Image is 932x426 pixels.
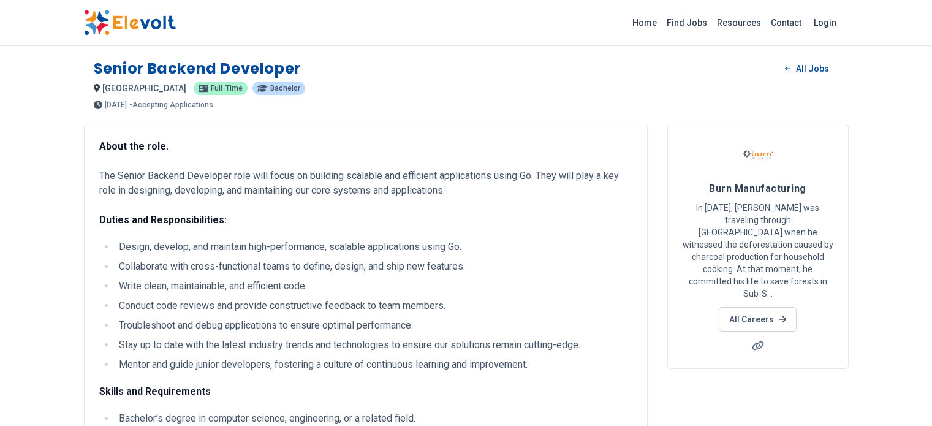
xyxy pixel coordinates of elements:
[129,101,213,108] p: - Accepting Applications
[712,13,766,32] a: Resources
[709,183,806,194] span: Burn Manufacturing
[115,318,632,333] li: Troubleshoot and debug applications to ensure optimal performance.
[84,10,176,36] img: Elevolt
[743,139,773,170] img: Burn Manufacturing
[115,357,632,372] li: Mentor and guide junior developers, fostering a culture of continuous learning and improvement.
[99,386,211,397] strong: Skills and Requirements
[115,259,632,274] li: Collaborate with cross-functional teams to define, design, and ship new features.
[94,59,301,78] h1: Senior Backend Developer
[115,338,632,352] li: Stay up to date with the latest industry trends and technologies to ensure our solutions remain c...
[719,307,797,332] a: All Careers
[806,10,844,35] a: Login
[766,13,806,32] a: Contact
[115,411,632,426] li: Bachelor’s degree in computer science, engineering, or a related field.
[99,214,227,226] strong: Duties and Responsibilities:
[115,240,632,254] li: Design, develop, and maintain high-performance, scalable applications using Go.
[211,85,243,92] span: Full-time
[662,13,712,32] a: Find Jobs
[115,279,632,294] li: Write clean, maintainable, and efficient code.
[115,299,632,313] li: Conduct code reviews and provide constructive feedback to team members.
[627,13,662,32] a: Home
[683,202,833,300] p: In [DATE], [PERSON_NAME] was traveling through [GEOGRAPHIC_DATA] when he witnessed the deforestat...
[775,59,838,78] a: All Jobs
[99,140,169,152] strong: About the role.
[270,85,300,92] span: Bachelor
[102,83,186,93] span: [GEOGRAPHIC_DATA]
[99,139,632,227] p: The Senior Backend Developer role will focus on building scalable and efficient applications usin...
[105,101,127,108] span: [DATE]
